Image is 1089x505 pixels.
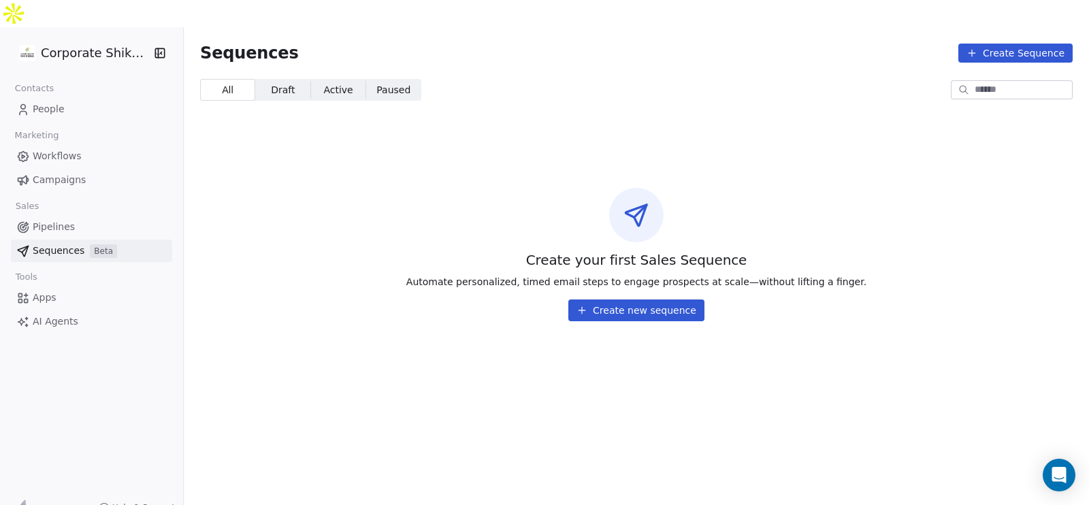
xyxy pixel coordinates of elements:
[33,149,82,163] span: Workflows
[33,220,75,234] span: Pipelines
[271,83,295,97] span: Draft
[41,44,150,62] span: Corporate Shiksha
[10,196,45,216] span: Sales
[11,98,172,120] a: People
[323,83,353,97] span: Active
[11,216,172,238] a: Pipelines
[33,314,78,329] span: AI Agents
[33,173,86,187] span: Campaigns
[11,169,172,191] a: Campaigns
[526,250,747,270] span: Create your first Sales Sequence
[16,42,145,65] button: Corporate Shiksha
[10,267,43,287] span: Tools
[33,244,84,258] span: Sequences
[11,310,172,333] a: AI Agents
[958,44,1073,63] button: Create Sequence
[376,83,410,97] span: Paused
[11,145,172,167] a: Workflows
[19,45,35,61] img: CorporateShiksha.png
[9,125,65,146] span: Marketing
[200,44,299,63] span: Sequences
[406,275,866,289] span: Automate personalized, timed email steps to engage prospects at scale—without lifting a finger.
[33,102,65,116] span: People
[9,78,60,99] span: Contacts
[11,287,172,309] a: Apps
[1043,459,1075,491] div: Open Intercom Messenger
[90,244,117,258] span: Beta
[11,240,172,262] a: SequencesBeta
[568,299,704,321] button: Create new sequence
[33,291,56,305] span: Apps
